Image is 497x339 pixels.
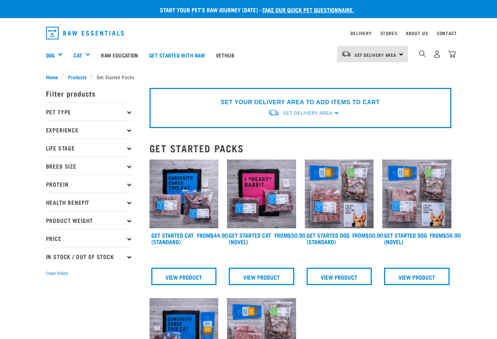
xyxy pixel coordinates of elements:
a: Get started with Raw [144,41,210,69]
p: In Stock / Out Of Stock [46,247,133,265]
span: Home [46,73,58,81]
h2: Get Started Packs [149,143,451,154]
img: van-moving.png [341,51,351,57]
p: Life Stage [46,139,133,157]
nav: breadcrumbs [46,73,451,81]
img: home-icon@2x.png [448,50,456,58]
a: View Product [151,268,217,285]
a: View Product [384,268,450,285]
p: Price [46,229,133,247]
p: Health Benefit [46,193,133,211]
div: $44.90 [197,232,228,238]
nav: dropdown navigation [40,24,457,42]
a: About Us [406,32,428,34]
button: Clear filters [46,270,68,277]
img: Assortment Of Raw Essential Products For Cats Including, Blue And Black Tote Bag With "Curiosity ... [149,160,219,229]
a: Raw Education [96,41,143,69]
img: Raw Essentials Logo [46,27,124,39]
a: Get Started Cat (Novel) [229,233,271,243]
p: Filter products [46,84,133,102]
a: take our quick pet questionnaire. [262,8,354,11]
a: Home [46,73,62,81]
img: Assortment Of Raw Essential Products For Cats Including, Pink And Black Tote Bag With "I *Heart* ... [227,160,296,229]
div: $56.90 [430,232,461,238]
p: SET YOUR DELIVERY AREA TO ADD ITEMS TO CART [221,98,380,107]
span: Set Delivery Area [355,54,397,56]
a: Products [64,73,90,81]
div: $50.90 [352,232,383,238]
img: user.png [433,50,441,58]
a: Get Started Dog (Standard) [307,233,350,243]
span: Products [68,73,87,81]
span: FROM [274,233,288,237]
a: Dog [46,51,55,59]
img: NSP Dog Novel Update [382,160,451,229]
a: Delivery [350,32,371,34]
img: NSP Dog Standard Update [305,160,374,229]
p: Protein [46,175,133,193]
a: Get Started Cat (Standard) [151,233,194,243]
span: Set Delivery Area [283,111,332,116]
img: van-moving.png [268,109,279,116]
p: Pet Type [46,102,133,120]
a: Vethub [210,41,240,69]
p: Product Weight [46,211,133,229]
a: Get Started Dog (Novel) [384,233,427,243]
span: FROM [430,233,443,237]
span: FROM [197,233,210,237]
img: home-icon-1@2x.png [419,50,426,57]
a: Contact [437,32,457,34]
div: $50.90 [274,232,306,238]
p: Experience [46,120,133,139]
a: Stores [380,32,397,34]
a: View Product [229,268,294,285]
span: FROM [352,233,366,237]
p: Breed Size [46,157,133,175]
a: Cat [73,51,82,59]
a: View Product [307,268,372,285]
